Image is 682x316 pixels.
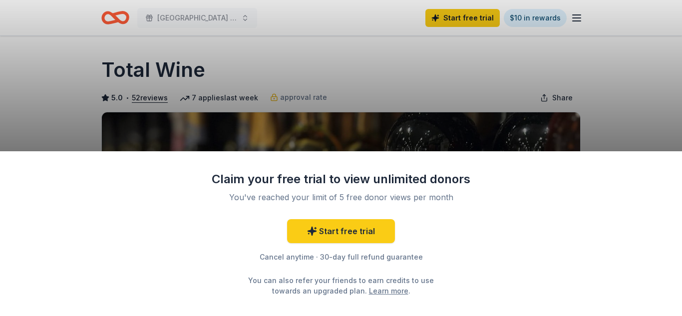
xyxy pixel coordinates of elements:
a: Start free trial [287,219,395,243]
a: Learn more [369,286,408,296]
div: Cancel anytime · 30-day full refund guarantee [211,251,471,263]
div: Claim your free trial to view unlimited donors [211,171,471,187]
div: You've reached your limit of 5 free donor views per month [223,191,459,203]
div: You can also refer your friends to earn credits to use towards an upgraded plan. . [239,275,443,296]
